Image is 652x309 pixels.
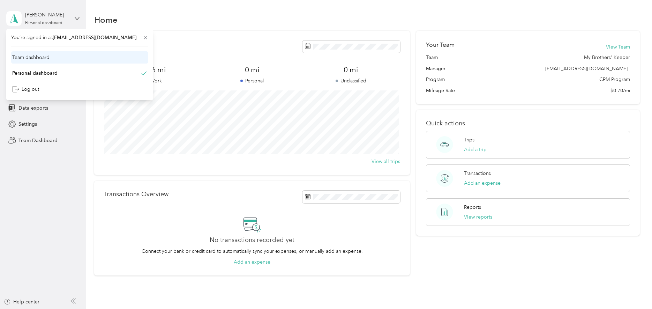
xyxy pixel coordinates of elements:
span: $0.70/mi [610,87,630,94]
span: Program [426,76,445,83]
p: Reports [464,204,481,211]
button: Add an expense [234,258,270,266]
p: Transactions [464,170,491,177]
button: View reports [464,213,492,221]
span: You’re signed in as [11,34,148,41]
span: Team Dashboard [18,137,58,144]
span: Manager [426,65,445,72]
span: Settings [18,120,37,128]
p: Quick actions [426,120,630,127]
span: Team [426,54,438,61]
button: View all trips [372,158,400,165]
p: Work [104,77,203,84]
span: My Brothers' Keeper [584,54,630,61]
div: Team dashboard [12,54,50,61]
p: Unclassified [301,77,400,84]
iframe: Everlance-gr Chat Button Frame [613,270,652,309]
h2: No transactions recorded yet [210,236,294,244]
span: CPM Program [599,76,630,83]
div: Log out [12,86,39,93]
span: [EMAIL_ADDRESS][DOMAIN_NAME] [545,66,628,72]
span: Mileage Rate [426,87,455,94]
div: Personal dashboard [25,21,62,25]
div: [PERSON_NAME] [25,11,69,19]
span: 0 mi [301,65,400,75]
p: Personal [203,77,301,84]
button: Add an expense [464,179,501,187]
button: View Team [606,43,630,51]
button: Help center [4,298,39,306]
h1: Home [94,16,118,23]
p: Trips [464,136,474,144]
div: Personal dashboard [12,69,58,77]
span: [EMAIL_ADDRESS][DOMAIN_NAME] [53,35,136,41]
p: Transactions Overview [104,191,168,198]
h2: Your Team [426,41,455,49]
p: Connect your bank or credit card to automatically sync your expenses, or manually add an expense. [142,248,363,255]
span: Data exports [18,104,48,112]
button: Add a trip [464,146,487,153]
span: 0 mi [203,65,301,75]
span: 78.6 mi [104,65,203,75]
